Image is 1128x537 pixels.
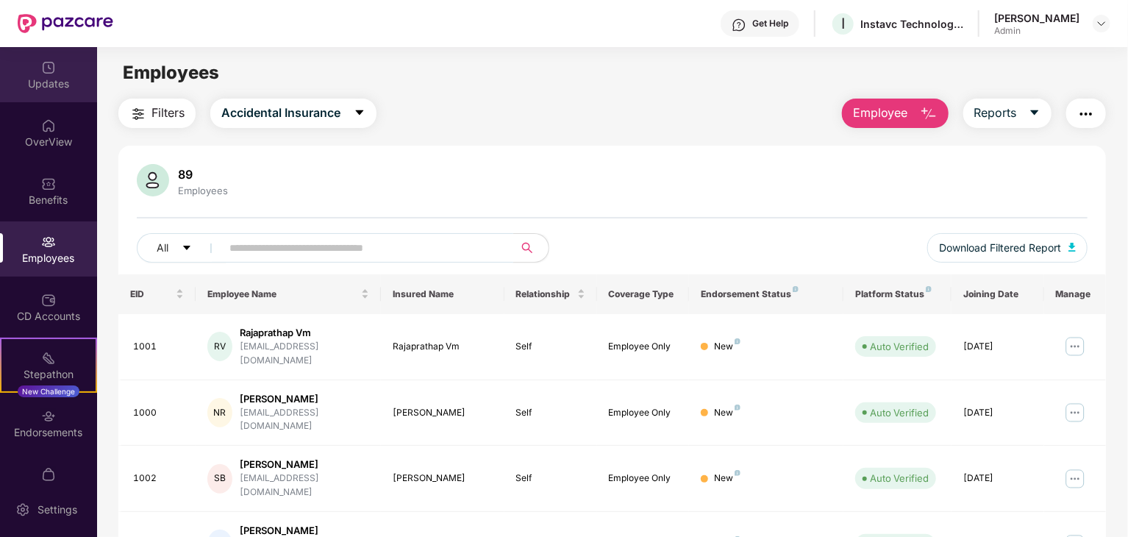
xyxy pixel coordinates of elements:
[1029,107,1040,120] span: caret-down
[130,288,173,300] span: EID
[1068,243,1076,252] img: svg+xml;base64,PHN2ZyB4bWxucz0iaHR0cDovL3d3dy53My5vcmcvMjAwMC9zdmciIHhtbG5zOnhsaW5rPSJodHRwOi8vd3...
[182,243,192,255] span: caret-down
[920,105,938,123] img: svg+xml;base64,PHN2ZyB4bWxucz0iaHR0cDovL3d3dy53My5vcmcvMjAwMC9zdmciIHhtbG5zOnhsaW5rPSJodHRwOi8vd3...
[994,25,1079,37] div: Admin
[609,340,678,354] div: Employee Only
[393,340,493,354] div: Rajaprathap Vm
[1077,105,1095,123] img: svg+xml;base64,PHN2ZyB4bWxucz0iaHR0cDovL3d3dy53My5vcmcvMjAwMC9zdmciIHdpZHRoPSIyNCIgaGVpZ2h0PSIyNC...
[118,274,196,314] th: EID
[870,339,929,354] div: Auto Verified
[393,472,493,486] div: [PERSON_NAME]
[513,233,549,263] button: search
[133,340,184,354] div: 1001
[927,233,1088,263] button: Download Filtered Report
[504,274,597,314] th: Relationship
[714,472,740,486] div: New
[240,472,369,499] div: [EMAIL_ADDRESS][DOMAIN_NAME]
[793,286,799,292] img: svg+xml;base64,PHN2ZyB4bWxucz0iaHR0cDovL3d3dy53My5vcmcvMjAwMC9zdmciIHdpZHRoPSI4IiBoZWlnaHQ9IjgiIH...
[853,104,908,122] span: Employee
[381,274,504,314] th: Insured Name
[240,392,369,406] div: [PERSON_NAME]
[963,99,1052,128] button: Reportscaret-down
[133,472,184,486] div: 1002
[735,338,740,344] img: svg+xml;base64,PHN2ZyB4bWxucz0iaHR0cDovL3d3dy53My5vcmcvMjAwMC9zdmciIHdpZHRoPSI4IiBoZWlnaHQ9IjgiIH...
[33,502,82,517] div: Settings
[516,340,585,354] div: Self
[597,274,690,314] th: Coverage Type
[157,240,168,256] span: All
[151,104,185,122] span: Filters
[870,471,929,486] div: Auto Verified
[41,293,56,307] img: svg+xml;base64,PHN2ZyBpZD0iQ0RfQWNjb3VudHMiIGRhdGEtbmFtZT0iQ0QgQWNjb3VudHMiIHhtbG5zPSJodHRwOi8vd3...
[732,18,746,32] img: svg+xml;base64,PHN2ZyBpZD0iSGVscC0zMngzMiIgeG1sbnM9Imh0dHA6Ly93d3cudzMub3JnLzIwMDAvc3ZnIiB3aWR0aD...
[41,351,56,366] img: svg+xml;base64,PHN2ZyB4bWxucz0iaHR0cDovL3d3dy53My5vcmcvMjAwMC9zdmciIHdpZHRoPSIyMSIgaGVpZ2h0PSIyMC...
[714,340,740,354] div: New
[974,104,1017,122] span: Reports
[41,60,56,75] img: svg+xml;base64,PHN2ZyBpZD0iVXBkYXRlZCIgeG1sbnM9Imh0dHA6Ly93d3cudzMub3JnLzIwMDAvc3ZnIiB3aWR0aD0iMj...
[137,233,226,263] button: Allcaret-down
[240,406,369,434] div: [EMAIL_ADDRESS][DOMAIN_NAME]
[221,104,340,122] span: Accidental Insurance
[513,242,541,254] span: search
[41,467,56,482] img: svg+xml;base64,PHN2ZyBpZD0iTXlfT3JkZXJzIiBkYXRhLW5hbWU9Ik15IE9yZGVycyIgeG1sbnM9Imh0dHA6Ly93d3cudz...
[41,235,56,249] img: svg+xml;base64,PHN2ZyBpZD0iRW1wbG95ZWVzIiB4bWxucz0iaHR0cDovL3d3dy53My5vcmcvMjAwMC9zdmciIHdpZHRoPS...
[516,406,585,420] div: Self
[1063,467,1087,491] img: manageButton
[175,185,231,196] div: Employees
[18,385,79,397] div: New Challenge
[210,99,376,128] button: Accidental Insurancecaret-down
[735,470,740,476] img: svg+xml;base64,PHN2ZyB4bWxucz0iaHR0cDovL3d3dy53My5vcmcvMjAwMC9zdmciIHdpZHRoPSI4IiBoZWlnaHQ9IjgiIH...
[714,406,740,420] div: New
[1063,335,1087,358] img: manageButton
[18,14,113,33] img: New Pazcare Logo
[137,164,169,196] img: svg+xml;base64,PHN2ZyB4bWxucz0iaHR0cDovL3d3dy53My5vcmcvMjAwMC9zdmciIHhtbG5zOnhsaW5rPSJodHRwOi8vd3...
[207,398,232,427] div: NR
[41,409,56,424] img: svg+xml;base64,PHN2ZyBpZD0iRW5kb3JzZW1lbnRzIiB4bWxucz0iaHR0cDovL3d3dy53My5vcmcvMjAwMC9zdmciIHdpZH...
[207,332,232,361] div: RV
[207,288,358,300] span: Employee Name
[240,326,369,340] div: Rajaprathap Vm
[994,11,1079,25] div: [PERSON_NAME]
[1063,401,1087,424] img: manageButton
[842,99,949,128] button: Employee
[123,62,219,83] span: Employees
[196,274,381,314] th: Employee Name
[752,18,788,29] div: Get Help
[240,340,369,368] div: [EMAIL_ADDRESS][DOMAIN_NAME]
[952,274,1044,314] th: Joining Date
[175,167,231,182] div: 89
[516,472,585,486] div: Self
[841,15,845,32] span: I
[963,472,1032,486] div: [DATE]
[1096,18,1107,29] img: svg+xml;base64,PHN2ZyBpZD0iRHJvcGRvd24tMzJ4MzIiIHhtbG5zPSJodHRwOi8vd3d3LnczLm9yZy8yMDAwL3N2ZyIgd2...
[207,464,232,494] div: SB
[939,240,1061,256] span: Download Filtered Report
[963,340,1032,354] div: [DATE]
[1044,274,1106,314] th: Manage
[609,406,678,420] div: Employee Only
[855,288,940,300] div: Platform Status
[133,406,184,420] div: 1000
[1,367,96,382] div: Stepathon
[870,405,929,420] div: Auto Verified
[963,406,1032,420] div: [DATE]
[735,405,740,410] img: svg+xml;base64,PHN2ZyB4bWxucz0iaHR0cDovL3d3dy53My5vcmcvMjAwMC9zdmciIHdpZHRoPSI4IiBoZWlnaHQ9IjgiIH...
[15,502,30,517] img: svg+xml;base64,PHN2ZyBpZD0iU2V0dGluZy0yMHgyMCIgeG1sbnM9Imh0dHA6Ly93d3cudzMub3JnLzIwMDAvc3ZnIiB3aW...
[118,99,196,128] button: Filters
[516,288,574,300] span: Relationship
[240,458,369,472] div: [PERSON_NAME]
[354,107,365,120] span: caret-down
[701,288,832,300] div: Endorsement Status
[860,17,963,31] div: Instavc Technologies GPA
[609,472,678,486] div: Employee Only
[393,406,493,420] div: [PERSON_NAME]
[926,286,932,292] img: svg+xml;base64,PHN2ZyB4bWxucz0iaHR0cDovL3d3dy53My5vcmcvMjAwMC9zdmciIHdpZHRoPSI4IiBoZWlnaHQ9IjgiIH...
[41,177,56,191] img: svg+xml;base64,PHN2ZyBpZD0iQmVuZWZpdHMiIHhtbG5zPSJodHRwOi8vd3d3LnczLm9yZy8yMDAwL3N2ZyIgd2lkdGg9Ij...
[41,118,56,133] img: svg+xml;base64,PHN2ZyBpZD0iSG9tZSIgeG1sbnM9Imh0dHA6Ly93d3cudzMub3JnLzIwMDAvc3ZnIiB3aWR0aD0iMjAiIG...
[129,105,147,123] img: svg+xml;base64,PHN2ZyB4bWxucz0iaHR0cDovL3d3dy53My5vcmcvMjAwMC9zdmciIHdpZHRoPSIyNCIgaGVpZ2h0PSIyNC...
